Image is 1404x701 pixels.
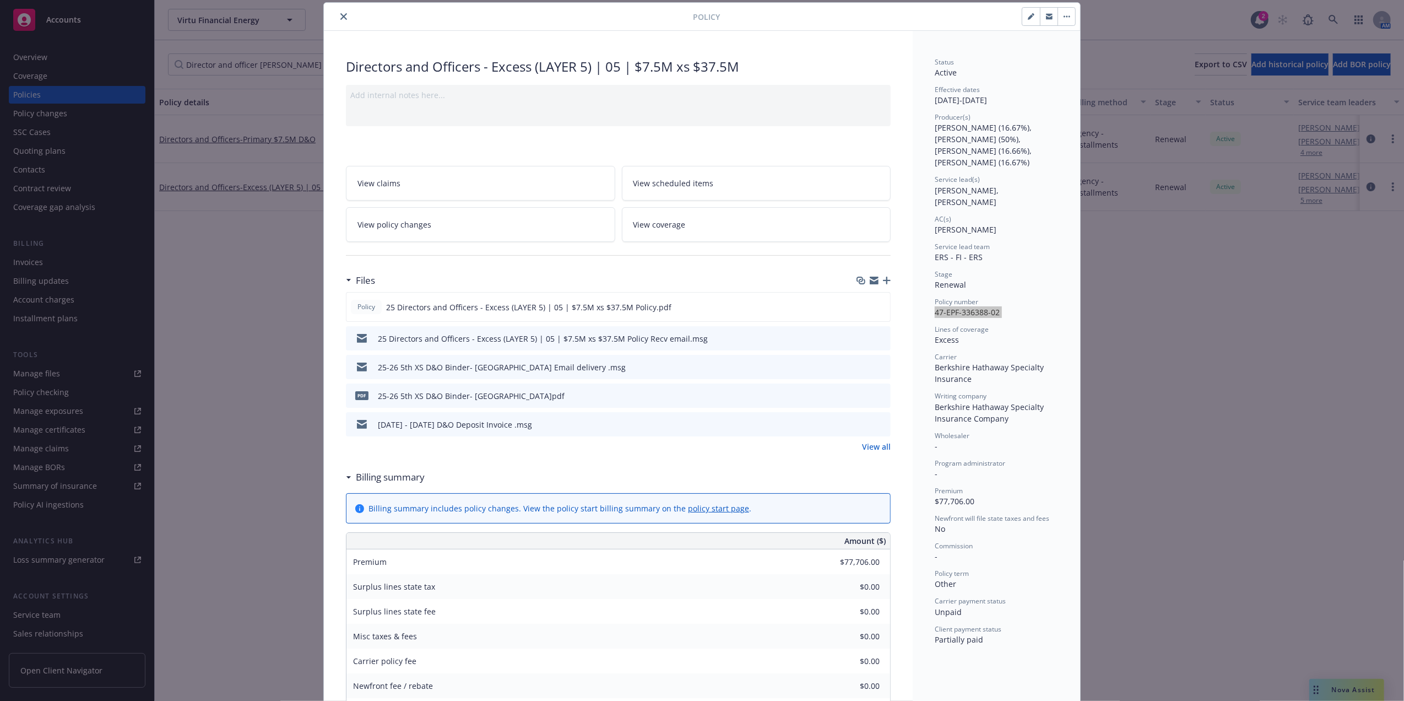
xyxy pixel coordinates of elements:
button: download file [859,362,868,373]
div: Billing summary includes policy changes. View the policy start billing summary on the . [368,503,751,514]
a: View claims [346,166,615,201]
div: Excess [935,334,1058,346]
a: View all [862,441,891,452]
span: Policy [355,302,377,312]
button: preview file [876,419,886,430]
span: - [935,551,937,562]
span: AC(s) [935,214,951,224]
span: 47-EPF-336388-02 [935,307,1000,317]
div: Billing summary [346,470,425,484]
span: Wholesaler [935,431,969,440]
span: Carrier payment status [935,596,1006,606]
input: 0.00 [815,579,886,595]
a: policy start page [688,503,749,514]
span: Renewal [935,279,966,290]
span: 25 Directors and Officers - Excess (LAYER 5) | 05 | $7.5M xs $37.5M Policy.pdf [386,301,671,313]
span: Lines of coverage [935,325,989,334]
span: Other [935,579,956,589]
span: Active [935,67,957,78]
span: Policy number [935,297,978,306]
div: Files [346,273,375,288]
span: View policy changes [357,219,431,230]
span: Misc taxes & fees [353,631,417,641]
span: Client payment status [935,624,1001,634]
span: $77,706.00 [935,496,974,506]
span: Newfront will file state taxes and fees [935,514,1049,523]
a: View policy changes [346,207,615,242]
span: [PERSON_NAME] (16.67%), [PERSON_NAME] (50%), [PERSON_NAME] (16.66%), [PERSON_NAME] (16.67%) [935,122,1034,168]
span: Surplus lines state tax [353,581,435,592]
button: download file [859,333,868,344]
input: 0.00 [815,678,886,694]
span: Amount ($) [844,535,886,547]
span: Premium [935,486,963,495]
button: close [337,10,350,23]
button: download file [859,419,868,430]
span: pdf [355,391,368,400]
button: download file [859,390,868,402]
span: Premium [353,557,387,567]
span: View coverage [633,219,686,230]
button: preview file [876,362,886,373]
span: Policy term [935,569,969,578]
span: View claims [357,177,400,189]
span: Policy [693,11,720,23]
span: Status [935,57,954,67]
span: ERS - FI - ERS [935,252,983,262]
div: 25 Directors and Officers - Excess (LAYER 5) | 05 | $7.5M xs $37.5M Policy Recv email.msg [378,333,708,344]
span: Unpaid [935,607,962,617]
span: Partially paid [935,634,983,645]
span: Newfront fee / rebate [353,681,433,691]
h3: Files [356,273,375,288]
span: Berkshire Hathaway Specialty Insurance Company [935,402,1046,424]
span: [PERSON_NAME] [935,224,996,235]
button: preview file [876,390,886,402]
span: Program administrator [935,459,1005,468]
span: Carrier policy fee [353,656,416,666]
button: preview file [876,333,886,344]
input: 0.00 [815,554,886,570]
span: - [935,468,937,479]
span: Carrier [935,352,957,362]
span: Commission [935,541,973,551]
span: Writing company [935,391,986,401]
span: Producer(s) [935,112,971,122]
input: 0.00 [815,653,886,670]
span: Effective dates [935,85,980,94]
button: preview file [876,301,886,313]
span: Surplus lines state fee [353,606,436,617]
div: 25-26 5th XS D&O Binder- [GEOGRAPHIC_DATA]pdf [378,390,565,402]
span: Stage [935,269,952,279]
input: 0.00 [815,603,886,620]
span: Service lead team [935,242,990,251]
button: download file [858,301,867,313]
div: [DATE] - [DATE] D&O Deposit Invoice .msg [378,419,532,430]
span: View scheduled items [633,177,714,189]
span: [PERSON_NAME], [PERSON_NAME] [935,185,1001,207]
input: 0.00 [815,628,886,645]
span: - [935,441,937,451]
h3: Billing summary [356,470,425,484]
span: Berkshire Hathaway Specialty Insurance [935,362,1046,384]
a: View coverage [622,207,891,242]
div: Add internal notes here... [350,89,886,101]
div: [DATE] - [DATE] [935,85,1058,106]
a: View scheduled items [622,166,891,201]
span: No [935,524,945,534]
span: Service lead(s) [935,175,980,184]
div: Directors and Officers - Excess (LAYER 5) | 05 | $7.5M xs $37.5M [346,57,891,76]
div: 25-26 5th XS D&O Binder- [GEOGRAPHIC_DATA] Email delivery .msg [378,362,626,373]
